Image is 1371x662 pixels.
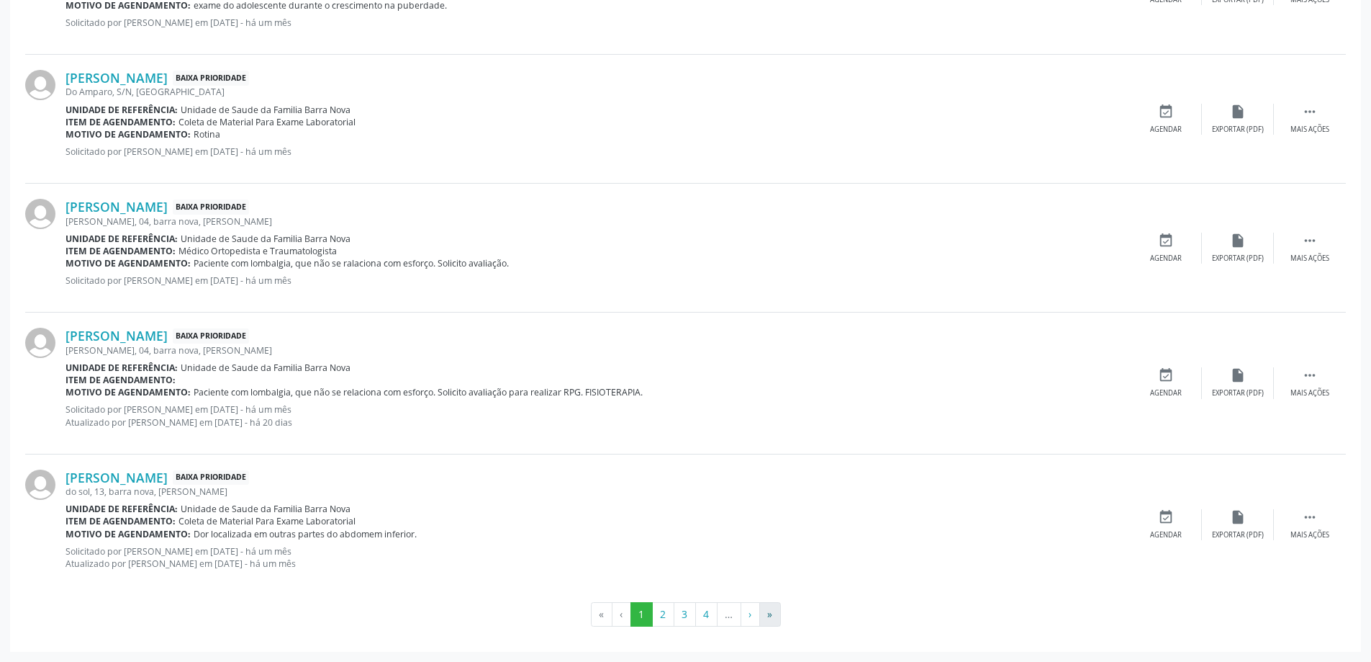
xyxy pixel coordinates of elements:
[65,233,178,245] b: Unidade de referência:
[178,245,337,257] span: Médico Ortopedista e Traumatologista
[65,386,191,398] b: Motivo de agendamento:
[194,528,417,540] span: Dor localizada em outras partes do abdomem inferior.
[178,116,356,128] span: Coleta de Material Para Exame Laboratorial
[695,602,718,627] button: Go to page 4
[1158,104,1174,120] i: event_available
[1302,509,1318,525] i: 
[65,362,178,374] b: Unidade de referência:
[65,17,1130,29] p: Solicitado por [PERSON_NAME] em [DATE] - há um mês
[65,257,191,269] b: Motivo de agendamento:
[65,470,168,486] a: [PERSON_NAME]
[173,328,249,344] span: Baixa Prioridade
[1290,530,1329,540] div: Mais ações
[65,104,178,116] b: Unidade de referência:
[65,486,1130,498] div: do sol, 13, barra nova, [PERSON_NAME]
[65,146,1130,158] p: Solicitado por [PERSON_NAME] em [DATE] - há um mês
[630,602,653,627] button: Go to page 1
[65,86,1130,98] div: Do Amparo, S/N, [GEOGRAPHIC_DATA]
[65,128,191,140] b: Motivo de agendamento:
[1212,254,1264,264] div: Exportar (PDF)
[194,386,643,398] span: Paciente com lombalgia, que não se relaciona com esforço. Solicito avaliação para realizar RPG. F...
[173,200,249,215] span: Baixa Prioridade
[759,602,781,627] button: Go to last page
[181,233,350,245] span: Unidade de Saude da Familia Barra Nova
[65,328,168,344] a: [PERSON_NAME]
[65,403,1130,428] p: Solicitado por [PERSON_NAME] em [DATE] - há um mês Atualizado por [PERSON_NAME] em [DATE] - há 20...
[741,602,760,627] button: Go to next page
[25,602,1346,627] ul: Pagination
[65,528,191,540] b: Motivo de agendamento:
[65,215,1130,228] div: [PERSON_NAME], 04, barra nova, [PERSON_NAME]
[65,70,168,86] a: [PERSON_NAME]
[178,515,356,527] span: Coleta de Material Para Exame Laboratorial
[25,328,55,358] img: img
[1150,254,1182,264] div: Agendar
[65,515,176,527] b: Item de agendamento:
[1230,509,1246,525] i: insert_drive_file
[1212,530,1264,540] div: Exportar (PDF)
[25,70,55,100] img: img
[181,104,350,116] span: Unidade de Saude da Familia Barra Nova
[173,71,249,86] span: Baixa Prioridade
[181,362,350,374] span: Unidade de Saude da Familia Barra Nova
[1150,388,1182,398] div: Agendar
[65,245,176,257] b: Item de agendamento:
[65,344,1130,357] div: [PERSON_NAME], 04, barra nova, [PERSON_NAME]
[674,602,696,627] button: Go to page 3
[1230,233,1246,249] i: insert_drive_file
[1230,104,1246,120] i: insert_drive_file
[181,503,350,515] span: Unidade de Saude da Familia Barra Nova
[65,274,1130,287] p: Solicitado por [PERSON_NAME] em [DATE] - há um mês
[1150,530,1182,540] div: Agendar
[25,199,55,229] img: img
[65,199,168,215] a: [PERSON_NAME]
[65,116,176,128] b: Item de agendamento:
[1150,125,1182,135] div: Agendar
[194,257,509,269] span: Paciente com lombalgia, que não se ralaciona com esforço. Solicito avaliação.
[194,128,220,140] span: Rotina
[1290,388,1329,398] div: Mais ações
[1302,233,1318,249] i: 
[1302,104,1318,120] i: 
[1158,367,1174,383] i: event_available
[1158,509,1174,525] i: event_available
[1230,367,1246,383] i: insert_drive_file
[65,545,1130,570] p: Solicitado por [PERSON_NAME] em [DATE] - há um mês Atualizado por [PERSON_NAME] em [DATE] - há um...
[1302,367,1318,383] i: 
[1290,125,1329,135] div: Mais ações
[1212,388,1264,398] div: Exportar (PDF)
[652,602,674,627] button: Go to page 2
[65,374,176,386] b: Item de agendamento:
[1158,233,1174,249] i: event_available
[65,503,178,515] b: Unidade de referência:
[25,470,55,500] img: img
[1212,125,1264,135] div: Exportar (PDF)
[1290,254,1329,264] div: Mais ações
[173,470,249,486] span: Baixa Prioridade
